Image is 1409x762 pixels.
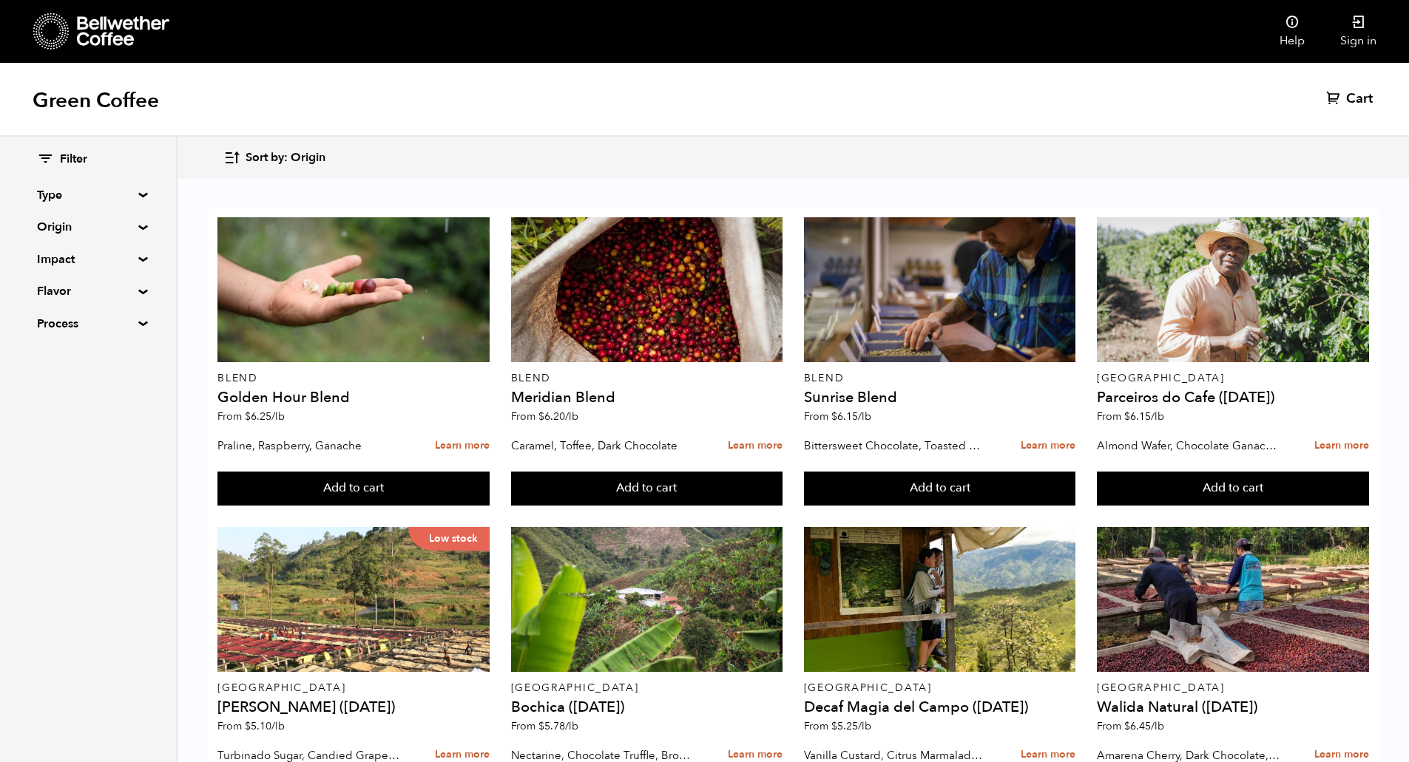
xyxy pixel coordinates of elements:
a: Cart [1326,90,1376,108]
span: Filter [60,152,87,168]
bdi: 6.15 [831,409,871,423]
bdi: 6.25 [245,409,285,423]
span: $ [831,409,837,423]
span: /lb [1151,409,1164,423]
a: Learn more [435,430,490,462]
button: Add to cart [511,472,783,506]
h4: Meridian Blend [511,390,783,405]
span: $ [538,719,544,733]
span: /lb [1151,719,1164,733]
summary: Flavor [37,282,139,300]
span: Sort by: Origin [246,150,325,166]
span: From [511,719,578,733]
p: [GEOGRAPHIC_DATA] [511,683,783,693]
span: From [804,719,871,733]
span: From [217,409,285,423]
span: Cart [1346,90,1373,108]
p: [GEOGRAPHIC_DATA] [1097,373,1369,384]
summary: Type [37,186,139,204]
span: /lb [271,409,285,423]
bdi: 5.25 [831,719,871,733]
h4: Parceiros do Cafe ([DATE]) [1097,390,1369,405]
span: From [804,409,871,423]
button: Add to cart [804,472,1076,506]
span: $ [1124,719,1130,733]
bdi: 6.15 [1124,409,1164,423]
span: From [1097,719,1164,733]
p: [GEOGRAPHIC_DATA] [804,683,1076,693]
a: Learn more [728,430,783,462]
summary: Process [37,315,139,333]
button: Sort by: Origin [223,140,325,175]
span: $ [245,719,251,733]
p: Almond Wafer, Chocolate Ganache, Bing Cherry [1097,435,1282,457]
span: $ [538,409,544,423]
p: Praline, Raspberry, Ganache [217,435,402,457]
bdi: 5.78 [538,719,578,733]
span: From [217,719,285,733]
summary: Impact [37,251,139,268]
p: [GEOGRAPHIC_DATA] [1097,683,1369,693]
p: Blend [217,373,490,384]
p: Bittersweet Chocolate, Toasted Marshmallow, Candied Orange, Praline [804,435,989,457]
p: Blend [511,373,783,384]
span: /lb [858,719,871,733]
bdi: 6.20 [538,409,578,423]
a: Learn more [1314,430,1369,462]
a: Low stock [217,527,490,672]
span: $ [1124,409,1130,423]
h4: Golden Hour Blend [217,390,490,405]
span: From [1097,409,1164,423]
p: Low stock [408,527,490,551]
span: /lb [565,719,578,733]
bdi: 6.45 [1124,719,1164,733]
h4: Bochica ([DATE]) [511,700,783,715]
h4: [PERSON_NAME] ([DATE]) [217,700,490,715]
button: Add to cart [1097,472,1369,506]
h4: Decaf Magia del Campo ([DATE]) [804,700,1076,715]
bdi: 5.10 [245,719,285,733]
h1: Green Coffee [33,87,159,114]
span: From [511,409,578,423]
p: Blend [804,373,1076,384]
span: $ [245,409,251,423]
span: /lb [858,409,871,423]
span: /lb [565,409,578,423]
button: Add to cart [217,472,490,506]
a: Learn more [1021,430,1075,462]
h4: Sunrise Blend [804,390,1076,405]
h4: Walida Natural ([DATE]) [1097,700,1369,715]
span: $ [831,719,837,733]
p: Caramel, Toffee, Dark Chocolate [511,435,696,457]
span: /lb [271,719,285,733]
p: [GEOGRAPHIC_DATA] [217,683,490,693]
summary: Origin [37,218,139,236]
